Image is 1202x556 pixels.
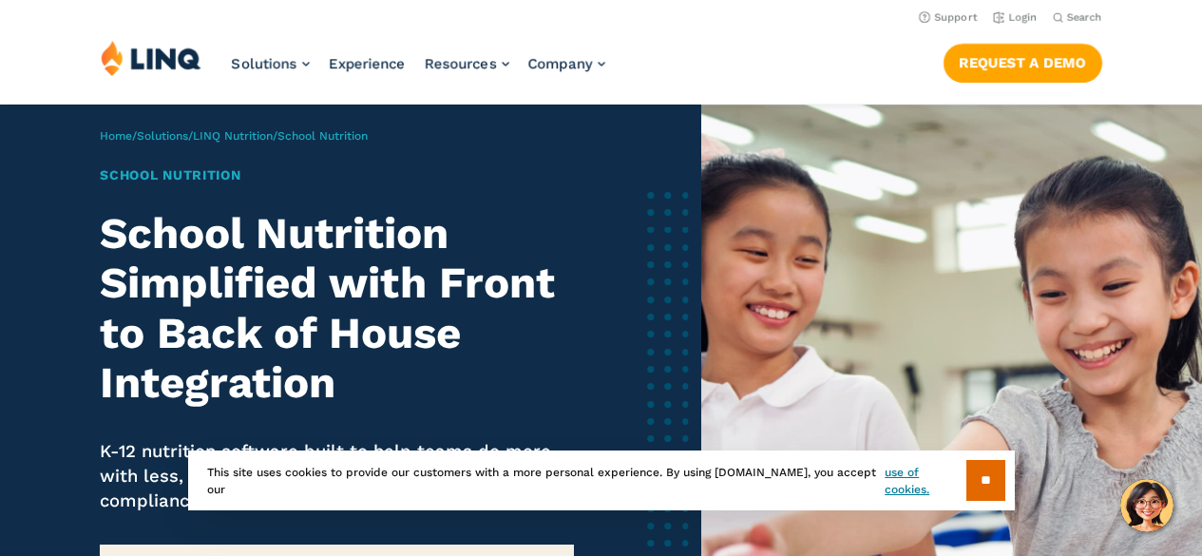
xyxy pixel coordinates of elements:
a: use of cookies. [885,464,965,498]
span: Solutions [232,55,297,72]
a: Login [993,11,1038,24]
a: Support [919,11,978,24]
a: Company [528,55,605,72]
div: This site uses cookies to provide our customers with a more personal experience. By using [DOMAIN... [188,451,1015,510]
a: Solutions [137,129,188,143]
span: Search [1067,11,1102,24]
h1: School Nutrition [100,165,573,185]
a: Solutions [232,55,310,72]
nav: Primary Navigation [232,40,605,103]
span: Company [528,55,593,72]
img: LINQ | K‑12 Software [101,40,201,76]
nav: Button Navigation [944,40,1102,82]
h2: School Nutrition Simplified with Front to Back of House Integration [100,209,573,409]
span: / / / [100,129,368,143]
button: Open Search Bar [1053,10,1102,25]
a: Experience [329,55,406,72]
a: LINQ Nutrition [193,129,273,143]
a: Home [100,129,132,143]
span: Resources [425,55,497,72]
p: K-12 nutrition software built to help teams do more with less, maximize efficiency, and ensure co... [100,439,573,514]
span: School Nutrition [277,129,368,143]
a: Resources [425,55,509,72]
a: Request a Demo [944,44,1102,82]
button: Hello, have a question? Let’s chat. [1120,479,1173,532]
